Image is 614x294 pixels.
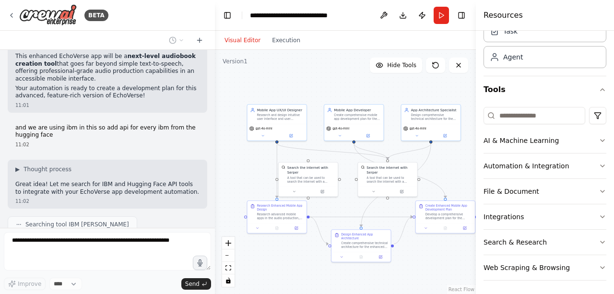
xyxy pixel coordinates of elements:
[247,200,307,234] div: Research Enhanced Mobile App DesignResearch advanced mobile apps in the audio production, audiobo...
[266,35,306,46] button: Execution
[222,237,235,287] div: React Flow controls
[181,278,211,290] button: Send
[257,204,304,212] div: Research Enhanced Mobile App Design
[308,188,336,194] button: Open in side panel
[341,241,388,249] div: Create comprehensive technical architecture for the enhanced EchoVerse mobile app. Design systems...
[15,141,200,148] div: 11:02
[484,230,606,255] button: Search & Research
[274,143,279,198] g: Edge from dd59d86a-5d2b-4ccb-88ae-83cd4b199c4d to 73a1630a-f5f3-4a05-ae63-e31540ab6fd1
[24,165,71,173] span: Thought process
[18,280,41,288] span: Improve
[455,9,468,22] button: Hide right sidebar
[324,104,384,141] div: Mobile App DeveloperCreate comprehensive mobile app development plan for the enhanced EchoVerse a...
[366,165,414,175] div: Search the internet with Serper
[435,225,455,231] button: No output available
[457,225,473,231] button: Open in side panel
[250,11,358,20] nav: breadcrumb
[359,143,433,227] g: Edge from 3ffa43a7-4510-491f-8d5f-74aa03e0baba to e2988fc7-fe8f-42f9-a80a-d3a206afcbc4
[15,102,200,109] div: 11:01
[287,165,335,175] div: Search the internet with Serper
[257,107,304,112] div: Mobile App UX/UI Designer
[165,35,188,46] button: Switch to previous chat
[352,143,448,198] g: Edge from c459e07c-1579-465a-b546-c05e5273e120 to 5514f535-950d-4651-b1a8-eb3bbc8af8d8
[256,127,272,130] span: gpt-4o-mini
[484,179,606,204] button: File & Document
[221,9,234,22] button: Hide left sidebar
[415,200,475,234] div: Create Enhanced Mobile App Development PlanDevelop a comprehensive development plan for the enhan...
[484,76,606,103] button: Tools
[84,10,108,21] div: BETA
[257,113,304,121] div: Research and design intuitive user interface and user experience for the enhanced EchoVerse mobil...
[503,26,518,36] div: Task
[222,237,235,249] button: zoom in
[411,107,458,112] div: App Architecture Specialist
[223,58,248,65] div: Version 1
[484,255,606,280] button: Web Scraping & Browsing
[15,181,200,196] p: Great idea! Let me search for IBM and Hugging Face API tools to integrate with your EchoVerse app...
[387,61,416,69] span: Hide Tools
[341,233,388,240] div: Design Enhanced App Architecture
[282,165,285,169] img: SerperDevTool
[370,58,422,73] button: Hide Tools
[410,127,426,130] span: gpt-4o-mini
[351,254,371,260] button: No output available
[503,52,523,62] div: Agent
[274,143,390,159] g: Edge from dd59d86a-5d2b-4ccb-88ae-83cd4b199c4d to 12f0427a-7076-404d-8eff-c91aba13cffd
[334,107,380,112] div: Mobile App Developer
[267,225,287,231] button: No output available
[361,165,365,169] img: SerperDevTool
[278,162,338,197] div: SerperDevToolSearch the internet with SerperA tool that can be used to search the internet with a...
[484,153,606,178] button: Automation & Integration
[15,198,200,205] div: 11:02
[425,212,472,220] div: Develop a comprehensive development plan for the enhanced EchoVerse mobile app including all adva...
[334,113,380,121] div: Create comprehensive mobile app development plan for the enhanced EchoVerse app, including implem...
[484,16,606,76] div: Crew
[449,287,474,292] a: React Flow attribution
[484,10,523,21] h4: Resources
[288,225,305,231] button: Open in side panel
[257,212,304,220] div: Research advanced mobile apps in the audio production, audiobook creation, and voice synthesis sp...
[222,262,235,274] button: fit view
[15,53,196,67] strong: next-level audiobook creation tool
[372,254,389,260] button: Open in side panel
[385,143,433,159] g: Edge from 3ffa43a7-4510-491f-8d5f-74aa03e0baba to 12f0427a-7076-404d-8eff-c91aba13cffd
[366,176,414,184] div: A tool that can be used to search the internet with a search_query. Supports different search typ...
[15,124,200,139] p: and we are using ibm in this so add api for every ibm from the hugging face
[247,104,307,141] div: Mobile App UX/UI DesignerResearch and design intuitive user interface and user experience for the...
[411,113,458,121] div: Design comprehensive technical architecture for the enhanced EchoVerse mobile app, including mult...
[388,188,415,194] button: Open in side panel
[354,133,382,139] button: Open in side panel
[484,204,606,229] button: Integrations
[484,128,606,153] button: AI & Machine Learning
[352,143,390,159] g: Edge from c459e07c-1579-465a-b546-c05e5273e120 to 12f0427a-7076-404d-8eff-c91aba13cffd
[309,214,328,246] g: Edge from 73a1630a-f5f3-4a05-ae63-e31540ab6fd1 to e2988fc7-fe8f-42f9-a80a-d3a206afcbc4
[4,278,46,290] button: Improve
[431,133,459,139] button: Open in side panel
[185,280,200,288] span: Send
[332,127,349,130] span: gpt-4o-mini
[331,229,391,262] div: Design Enhanced App ArchitectureCreate comprehensive technical architecture for the enhanced Echo...
[484,103,606,288] div: Tools
[425,204,472,212] div: Create Enhanced Mobile App Development Plan
[277,133,305,139] button: Open in side panel
[193,256,207,270] button: Click to speak your automation idea
[15,165,20,173] span: ▶
[192,35,207,46] button: Start a new chat
[394,214,413,246] g: Edge from e2988fc7-fe8f-42f9-a80a-d3a206afcbc4 to 5514f535-950d-4651-b1a8-eb3bbc8af8d8
[222,274,235,287] button: toggle interactivity
[401,104,461,141] div: App Architecture SpecialistDesign comprehensive technical architecture for the enhanced EchoVerse...
[15,165,71,173] button: ▶Thought process
[219,35,266,46] button: Visual Editor
[15,53,200,82] p: This enhanced EchoVerse app will be a that goes far beyond simple text-to-speech, offering profes...
[287,176,335,184] div: A tool that can be used to search the internet with a search_query. Supports different search typ...
[25,221,129,228] span: Searching tool IBM [PERSON_NAME]
[357,162,417,197] div: SerperDevToolSearch the internet with SerperA tool that can be used to search the internet with a...
[15,85,200,100] p: Your automation is ready to create a development plan for this advanced, feature-rich version of ...
[19,4,77,26] img: Logo
[222,249,235,262] button: zoom out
